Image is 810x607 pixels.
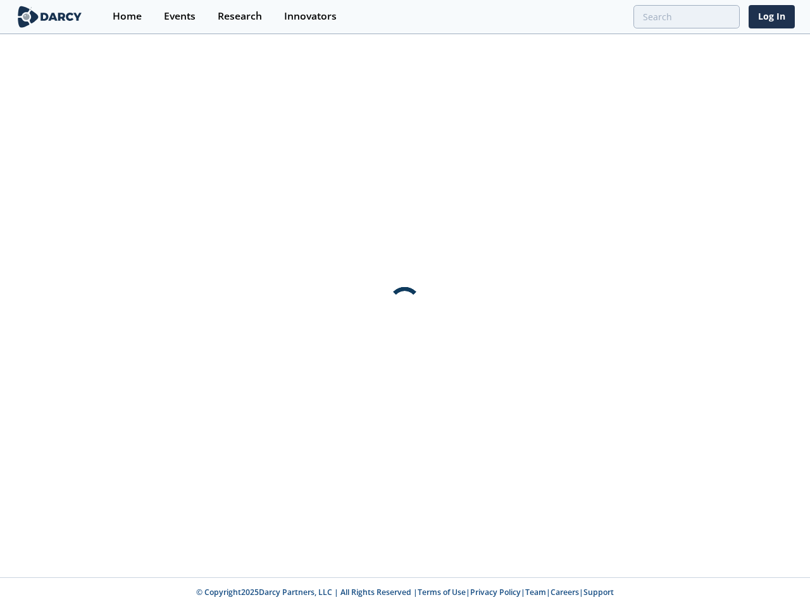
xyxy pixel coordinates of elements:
input: Advanced Search [633,5,740,28]
a: Careers [551,587,579,598]
img: logo-wide.svg [15,6,84,28]
a: Team [525,587,546,598]
a: Privacy Policy [470,587,521,598]
div: Research [218,11,262,21]
div: Home [113,11,142,21]
div: Events [164,11,196,21]
a: Support [583,587,614,598]
a: Terms of Use [418,587,466,598]
a: Log In [749,5,795,28]
div: Innovators [284,11,337,21]
p: © Copyright 2025 Darcy Partners, LLC | All Rights Reserved | | | | | [18,587,792,598]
